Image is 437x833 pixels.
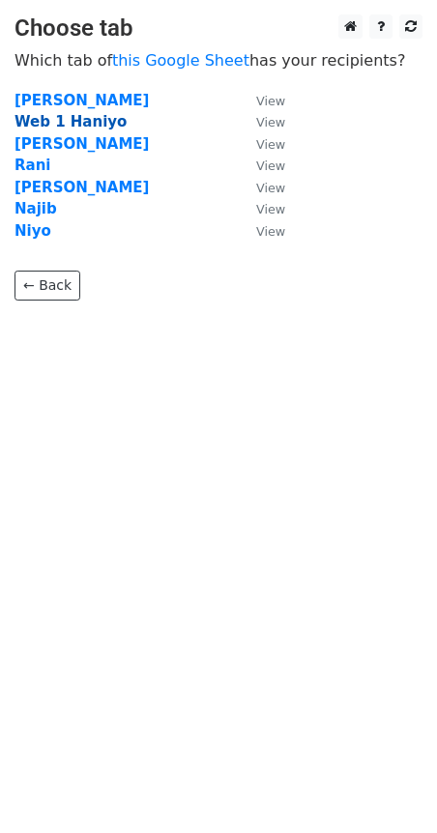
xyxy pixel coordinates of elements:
small: View [256,115,285,129]
a: View [237,135,285,153]
small: View [256,181,285,195]
a: [PERSON_NAME] [15,179,149,196]
a: Rani [15,157,51,174]
a: View [237,200,285,217]
h3: Choose tab [15,14,422,43]
a: View [237,92,285,109]
a: ← Back [15,271,80,301]
iframe: Chat Widget [340,740,437,833]
a: Najib [15,200,57,217]
a: View [237,179,285,196]
small: View [256,137,285,152]
p: Which tab of has your recipients? [15,50,422,71]
a: [PERSON_NAME] [15,135,149,153]
a: Web 1 Haniyo [15,113,127,130]
a: View [237,157,285,174]
small: View [256,224,285,239]
a: View [237,113,285,130]
a: [PERSON_NAME] [15,92,149,109]
small: View [256,94,285,108]
a: Niyo [15,222,51,240]
a: this Google Sheet [112,51,249,70]
small: View [256,202,285,216]
small: View [256,158,285,173]
a: View [237,222,285,240]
